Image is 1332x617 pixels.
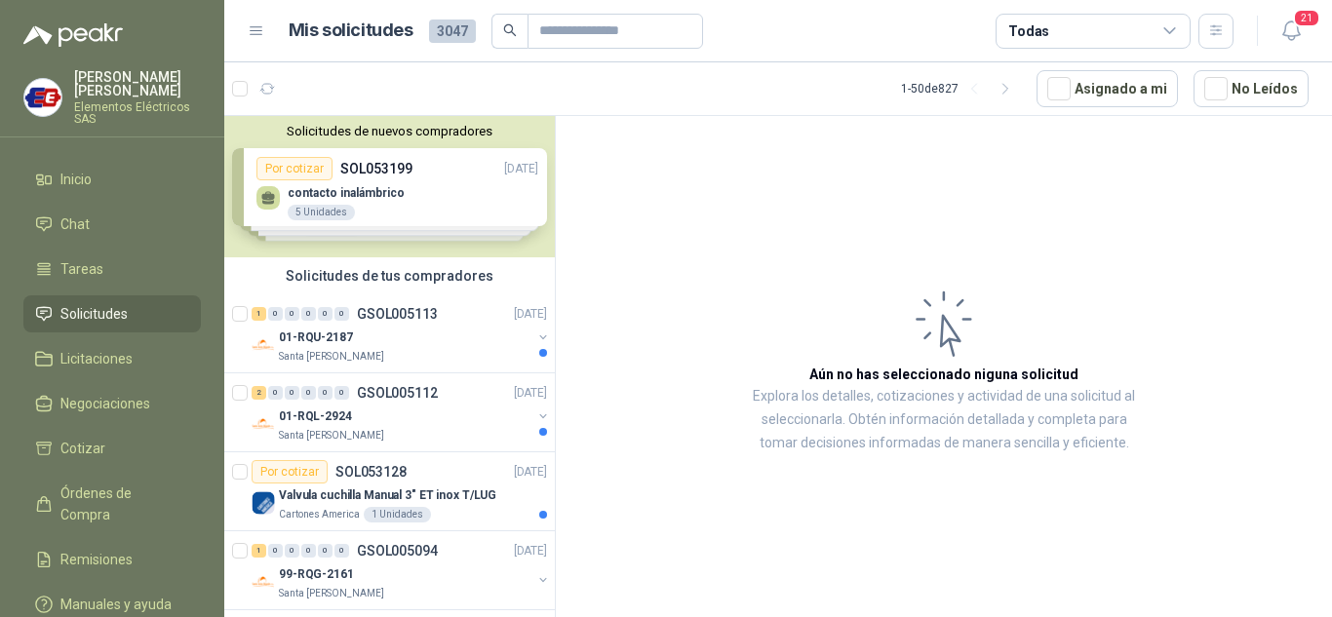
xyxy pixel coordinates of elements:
[1293,9,1320,27] span: 21
[23,161,201,198] a: Inicio
[335,465,407,479] p: SOL053128
[224,452,555,531] a: Por cotizarSOL053128[DATE] Company LogoValvula cuchilla Manual 3" ET inox T/LUGCartones America1 ...
[514,542,547,560] p: [DATE]
[252,381,551,443] a: 2 0 0 0 0 0 GSOL005112[DATE] Company Logo01-RQL-2924Santa [PERSON_NAME]
[224,257,555,294] div: Solicitudes de tus compradores
[23,385,201,422] a: Negociaciones
[357,386,438,400] p: GSOL005112
[751,385,1137,455] p: Explora los detalles, cotizaciones y actividad de una solicitud al seleccionarla. Obtén informaci...
[60,549,133,570] span: Remisiones
[60,169,92,190] span: Inicio
[301,307,316,321] div: 0
[279,507,360,522] p: Cartones America
[252,544,266,558] div: 1
[23,251,201,288] a: Tareas
[514,305,547,324] p: [DATE]
[514,384,547,403] p: [DATE]
[252,307,266,321] div: 1
[279,565,354,584] p: 99-RQG-2161
[252,386,266,400] div: 2
[268,386,283,400] div: 0
[279,407,352,426] p: 01-RQL-2924
[252,539,551,601] a: 1 0 0 0 0 0 GSOL005094[DATE] Company Logo99-RQG-2161Santa [PERSON_NAME]
[252,491,275,515] img: Company Logo
[268,544,283,558] div: 0
[252,302,551,365] a: 1 0 0 0 0 0 GSOL005113[DATE] Company Logo01-RQU-2187Santa [PERSON_NAME]
[1194,70,1309,107] button: No Leídos
[24,79,61,116] img: Company Logo
[232,124,547,138] button: Solicitudes de nuevos compradores
[60,594,172,615] span: Manuales y ayuda
[357,307,438,321] p: GSOL005113
[60,258,103,280] span: Tareas
[279,349,384,365] p: Santa [PERSON_NAME]
[429,19,476,43] span: 3047
[809,364,1078,385] h3: Aún no has seleccionado niguna solicitud
[60,393,150,414] span: Negociaciones
[1273,14,1309,49] button: 21
[357,544,438,558] p: GSOL005094
[279,586,384,601] p: Santa [PERSON_NAME]
[503,23,517,37] span: search
[23,340,201,377] a: Licitaciones
[23,475,201,533] a: Órdenes de Compra
[334,386,349,400] div: 0
[74,70,201,97] p: [PERSON_NAME] [PERSON_NAME]
[279,428,384,443] p: Santa [PERSON_NAME]
[60,482,182,525] span: Órdenes de Compra
[60,438,105,459] span: Cotizar
[318,544,333,558] div: 0
[364,507,431,522] div: 1 Unidades
[289,17,413,45] h1: Mis solicitudes
[901,73,1021,104] div: 1 - 50 de 827
[318,307,333,321] div: 0
[252,460,328,483] div: Por cotizar
[1037,70,1178,107] button: Asignado a mi
[285,544,299,558] div: 0
[1008,20,1049,42] div: Todas
[252,570,275,594] img: Company Logo
[23,541,201,578] a: Remisiones
[279,486,496,505] p: Valvula cuchilla Manual 3" ET inox T/LUG
[252,412,275,436] img: Company Logo
[301,544,316,558] div: 0
[334,307,349,321] div: 0
[23,430,201,467] a: Cotizar
[224,116,555,257] div: Solicitudes de nuevos compradoresPor cotizarSOL053199[DATE] contacto inalámbrico5 UnidadesPor cot...
[60,348,133,369] span: Licitaciones
[60,303,128,325] span: Solicitudes
[285,386,299,400] div: 0
[23,23,123,47] img: Logo peakr
[23,206,201,243] a: Chat
[279,328,353,347] p: 01-RQU-2187
[60,213,90,235] span: Chat
[285,307,299,321] div: 0
[318,386,333,400] div: 0
[74,101,201,125] p: Elementos Eléctricos SAS
[268,307,283,321] div: 0
[252,333,275,357] img: Company Logo
[514,463,547,482] p: [DATE]
[23,295,201,332] a: Solicitudes
[301,386,316,400] div: 0
[334,544,349,558] div: 0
